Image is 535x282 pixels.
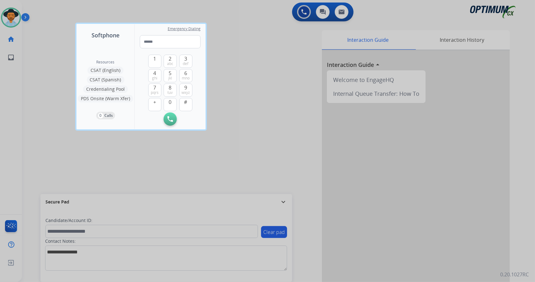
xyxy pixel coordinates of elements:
[164,84,177,97] button: 8tuv
[151,90,159,95] span: pqrs
[179,98,192,111] button: #
[87,76,124,84] button: CSAT (Spanish)
[168,76,172,81] span: jkl
[153,55,156,62] span: 1
[184,98,187,106] span: #
[164,69,177,82] button: 5jkl
[153,69,156,77] span: 4
[179,55,192,68] button: 3def
[152,76,157,81] span: ghi
[148,69,161,82] button: 4ghi
[181,90,190,95] span: wxyz
[153,98,156,106] span: +
[169,55,172,62] span: 2
[167,116,173,122] img: call-button
[184,84,187,91] span: 9
[92,31,119,40] span: Softphone
[169,69,172,77] span: 5
[179,69,192,82] button: 6mno
[148,98,161,111] button: +
[169,98,172,106] span: 0
[105,113,113,118] p: Calls
[184,69,187,77] span: 6
[183,61,189,66] span: def
[168,26,201,31] span: Emergency Dialing
[98,113,103,118] p: 0
[153,84,156,91] span: 7
[148,55,161,68] button: 1
[169,84,172,91] span: 8
[148,84,161,97] button: 7pqrs
[182,76,190,81] span: mno
[179,84,192,97] button: 9wxyz
[87,67,123,74] button: CSAT (English)
[96,112,115,119] button: 0Calls
[164,98,177,111] button: 0
[97,60,115,65] span: Resources
[83,85,128,93] button: Credentialing Pool
[184,55,187,62] span: 3
[167,61,173,66] span: abc
[78,95,133,102] button: PDS Onsite (Warm Xfer)
[164,55,177,68] button: 2abc
[500,271,529,278] p: 0.20.1027RC
[168,90,173,95] span: tuv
